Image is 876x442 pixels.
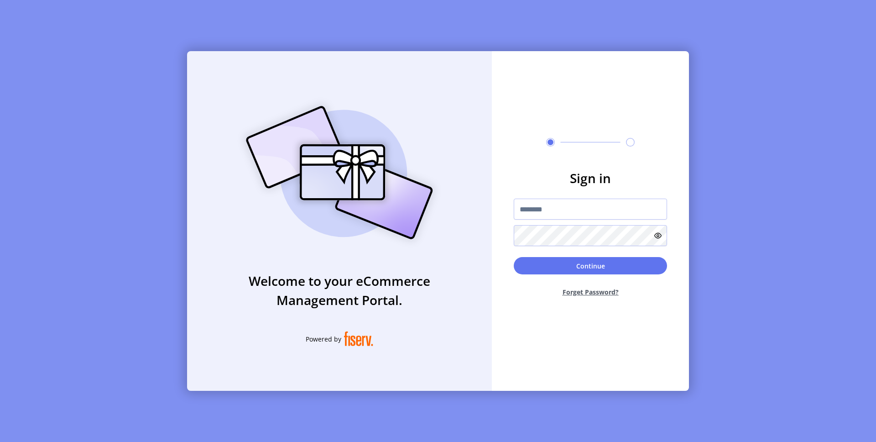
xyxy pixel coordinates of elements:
[514,257,667,274] button: Continue
[232,96,447,249] img: card_Illustration.svg
[514,168,667,188] h3: Sign in
[514,280,667,304] button: Forget Password?
[187,271,492,310] h3: Welcome to your eCommerce Management Portal.
[306,334,341,344] span: Powered by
